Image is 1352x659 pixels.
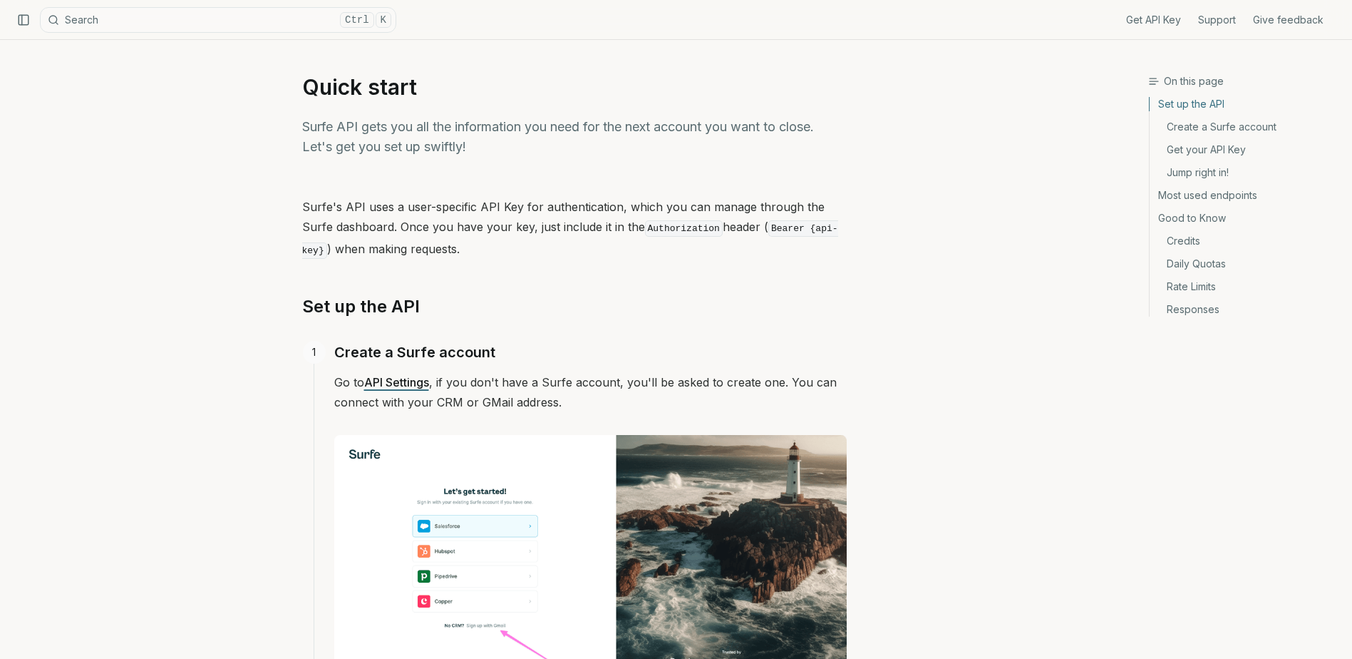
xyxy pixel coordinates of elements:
a: Get your API Key [1150,138,1341,161]
a: Responses [1150,298,1341,317]
button: SearchCtrlK [40,7,396,33]
kbd: K [376,12,391,28]
a: Create a Surfe account [1150,116,1341,138]
a: Create a Surfe account [334,341,495,364]
a: Support [1198,13,1236,27]
a: Credits [1150,230,1341,252]
a: API Settings [364,375,429,389]
code: Authorization [645,220,723,237]
button: Collapse Sidebar [13,9,34,31]
kbd: Ctrl [340,12,374,28]
a: Set up the API [302,295,420,318]
a: Rate Limits [1150,275,1341,298]
p: Surfe's API uses a user-specific API Key for authentication, which you can manage through the Sur... [302,197,847,261]
a: Jump right in! [1150,161,1341,184]
a: Good to Know [1150,207,1341,230]
a: Set up the API [1150,97,1341,116]
p: Surfe API gets you all the information you need for the next account you want to close. Let's get... [302,117,847,157]
h3: On this page [1148,74,1341,88]
p: Go to , if you don't have a Surfe account, you'll be asked to create one. You can connect with yo... [334,372,847,412]
h1: Quick start [302,74,847,100]
a: Daily Quotas [1150,252,1341,275]
a: Get API Key [1126,13,1181,27]
a: Give feedback [1253,13,1323,27]
a: Most used endpoints [1150,184,1341,207]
